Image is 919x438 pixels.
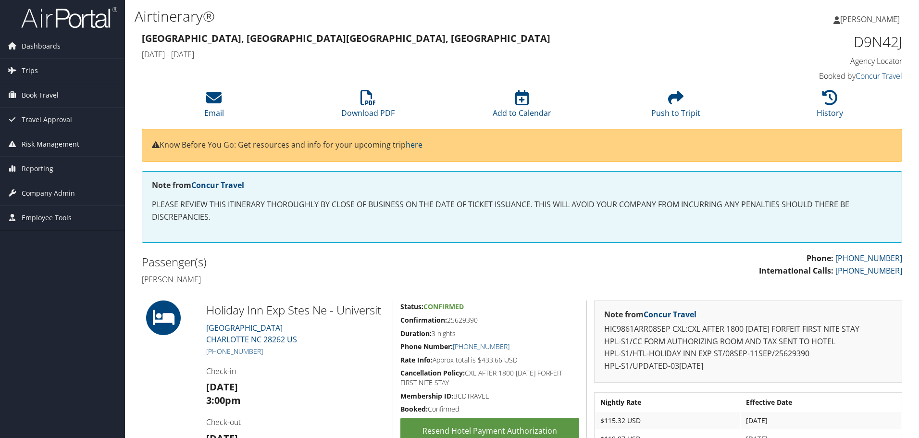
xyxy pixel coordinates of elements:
span: Trips [22,59,38,83]
h2: Passenger(s) [142,254,515,270]
strong: Duration: [400,329,432,338]
h5: BCDTRAVEL [400,391,579,401]
a: [PHONE_NUMBER] [835,265,902,276]
h4: Booked by [723,71,902,81]
th: Effective Date [741,394,901,411]
a: Download PDF [341,95,395,118]
h5: CXL AFTER 1800 [DATE] FORFEIT FIRST NITE STAY [400,368,579,387]
strong: [GEOGRAPHIC_DATA], [GEOGRAPHIC_DATA] [GEOGRAPHIC_DATA], [GEOGRAPHIC_DATA] [142,32,550,45]
a: [PHONE_NUMBER] [835,253,902,263]
strong: [DATE] [206,380,238,393]
a: [PHONE_NUMBER] [206,347,263,356]
p: PLEASE REVIEW THIS ITINERARY THOROUGHLY BY CLOSE OF BUSINESS ON THE DATE OF TICKET ISSUANCE. THIS... [152,199,892,223]
strong: Status: [400,302,423,311]
span: Confirmed [423,302,464,311]
a: Concur Travel [191,180,244,190]
strong: Phone: [807,253,833,263]
span: Book Travel [22,83,59,107]
h4: Check-in [206,366,385,376]
td: [DATE] [741,412,901,429]
h1: Airtinerary® [135,6,651,26]
h4: Agency Locator [723,56,902,66]
h5: 3 nights [400,329,579,338]
h5: 25629390 [400,315,579,325]
strong: International Calls: [759,265,833,276]
th: Nightly Rate [596,394,740,411]
strong: 3:00pm [206,394,241,407]
span: Risk Management [22,132,79,156]
a: [PERSON_NAME] [833,5,909,34]
img: airportal-logo.png [21,6,117,29]
span: Travel Approval [22,108,72,132]
a: History [817,95,843,118]
strong: Phone Number: [400,342,453,351]
h1: D9N42J [723,32,902,52]
a: here [406,139,422,150]
h4: Check-out [206,417,385,427]
strong: Confirmation: [400,315,447,325]
h2: Holiday Inn Exp Stes Ne - Universit [206,302,385,318]
p: HIC9861ARR08SEP CXL:CXL AFTER 1800 [DATE] FORFEIT FIRST NITE STAY HPL-S1/CC FORM AUTHORIZING ROOM... [604,323,892,372]
strong: Rate Info: [400,355,433,364]
strong: Note from [604,309,696,320]
h4: [PERSON_NAME] [142,274,515,285]
a: [PHONE_NUMBER] [453,342,509,351]
span: Dashboards [22,34,61,58]
a: Concur Travel [856,71,902,81]
a: Add to Calendar [493,95,551,118]
td: $115.32 USD [596,412,740,429]
span: Reporting [22,157,53,181]
span: Employee Tools [22,206,72,230]
a: Concur Travel [644,309,696,320]
span: Company Admin [22,181,75,205]
h4: [DATE] - [DATE] [142,49,708,60]
p: Know Before You Go: Get resources and info for your upcoming trip [152,139,892,151]
a: Push to Tripit [651,95,700,118]
strong: Booked: [400,404,428,413]
h5: Confirmed [400,404,579,414]
strong: Note from [152,180,244,190]
strong: Cancellation Policy: [400,368,465,377]
strong: Membership ID: [400,391,453,400]
a: [GEOGRAPHIC_DATA]CHARLOTTE NC 28262 US [206,323,297,345]
a: Email [204,95,224,118]
span: [PERSON_NAME] [840,14,900,25]
h5: Approx total is $433.66 USD [400,355,579,365]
